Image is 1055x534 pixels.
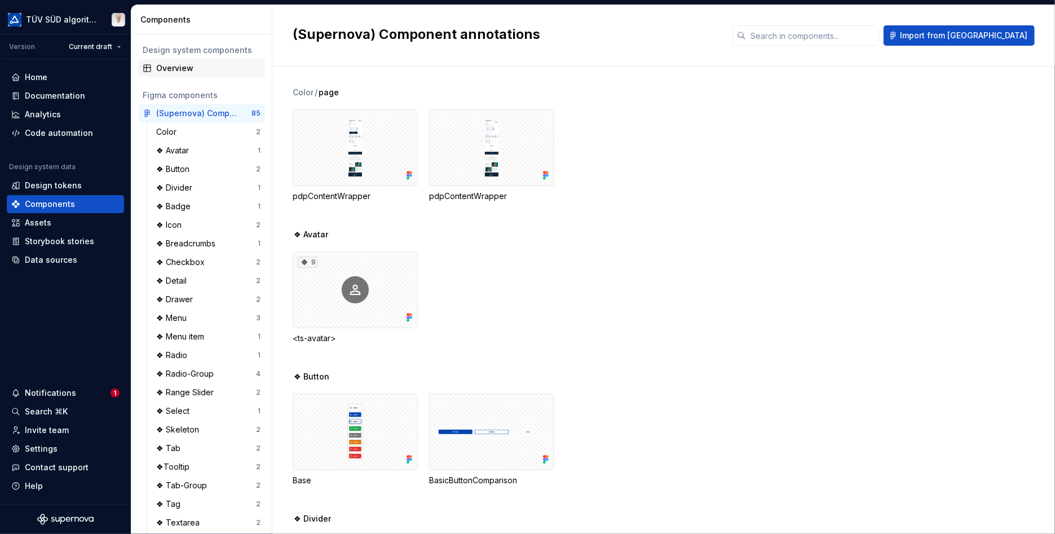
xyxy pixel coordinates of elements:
[25,406,68,417] div: Search ⌘K
[152,383,265,401] a: ❖ Range Slider2
[746,25,879,46] input: Search in components...
[258,407,261,416] div: 1
[25,387,76,399] div: Notifications
[258,183,261,192] div: 1
[256,127,261,136] div: 2
[156,312,191,324] div: ❖ Menu
[319,87,339,98] span: page
[156,443,185,454] div: ❖ Tab
[256,295,261,304] div: 2
[156,257,209,268] div: ❖ Checkbox
[156,350,192,361] div: ❖ Radio
[429,109,554,202] div: pdpContentWrapper
[25,236,94,247] div: Storybook stories
[900,30,1027,41] span: Import from [GEOGRAPHIC_DATA]
[156,201,195,212] div: ❖ Badge
[25,462,89,473] div: Contact support
[111,389,120,398] span: 1
[256,462,261,471] div: 2
[7,68,124,86] a: Home
[7,195,124,213] a: Components
[152,421,265,439] a: ❖ Skeleton2
[25,443,58,454] div: Settings
[293,333,418,344] div: <ts-avatar>
[429,191,554,202] div: pdpContentWrapper
[156,182,197,193] div: ❖ Divider
[256,314,261,323] div: 3
[156,387,218,398] div: ❖ Range Slider
[256,258,261,267] div: 2
[258,332,261,341] div: 1
[25,425,69,436] div: Invite team
[9,42,35,51] div: Version
[256,220,261,230] div: 2
[152,402,265,420] a: ❖ Select1
[152,309,265,327] a: ❖ Menu3
[152,328,265,346] a: ❖ Menu item1
[37,514,94,525] svg: Supernova Logo
[251,109,261,118] div: 85
[152,142,265,160] a: ❖ Avatar1
[256,276,261,285] div: 2
[156,331,209,342] div: ❖ Menu item
[156,108,240,119] div: (Supernova) Component annotations
[26,14,98,25] div: TÜV SÜD algorithm
[256,444,261,453] div: 2
[7,421,124,439] a: Invite team
[25,109,61,120] div: Analytics
[152,476,265,495] a: ❖ Tab-Group2
[293,109,418,202] div: pdpContentWrapper
[429,475,554,486] div: BasicButtonComparison
[7,87,124,105] a: Documentation
[152,365,265,383] a: ❖ Radio-Group4
[294,513,331,524] span: ❖ Divider
[156,219,186,231] div: ❖ Icon
[8,13,21,27] img: b580ff83-5aa9-44e3-bf1e-f2d94e587a2d.png
[25,180,82,191] div: Design tokens
[256,388,261,397] div: 2
[140,14,267,25] div: Components
[258,239,261,248] div: 1
[2,7,129,32] button: TÜV SÜD algorithmMarco Schäfer
[9,162,76,171] div: Design system data
[293,25,719,43] h2: (Supernova) Component annotations
[293,251,418,344] div: 9<ts-avatar>
[7,384,124,402] button: Notifications1
[112,13,125,27] img: Marco Schäfer
[152,272,265,290] a: ❖ Detail2
[293,475,418,486] div: Base
[25,217,51,228] div: Assets
[156,164,194,175] div: ❖ Button
[256,481,261,490] div: 2
[25,254,77,266] div: Data sources
[258,351,261,360] div: 1
[256,518,261,527] div: 2
[256,425,261,434] div: 2
[152,290,265,308] a: ❖ Drawer2
[143,90,261,101] div: Figma components
[256,500,261,509] div: 2
[7,214,124,232] a: Assets
[7,232,124,250] a: Storybook stories
[152,495,265,513] a: ❖ Tag2
[293,394,418,486] div: Base
[156,480,211,491] div: ❖ Tab-Group
[7,251,124,269] a: Data sources
[143,45,261,56] div: Design system components
[156,424,204,435] div: ❖ Skeleton
[156,275,191,286] div: ❖ Detail
[152,179,265,197] a: ❖ Divider1
[7,403,124,421] button: Search ⌘K
[156,145,193,156] div: ❖ Avatar
[315,87,317,98] span: /
[7,124,124,142] a: Code automation
[258,202,261,211] div: 1
[294,229,328,240] span: ❖ Avatar
[884,25,1035,46] button: Import from [GEOGRAPHIC_DATA]
[69,42,112,51] span: Current draft
[298,257,318,268] div: 9
[7,440,124,458] a: Settings
[7,176,124,195] a: Design tokens
[152,123,265,141] a: Color2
